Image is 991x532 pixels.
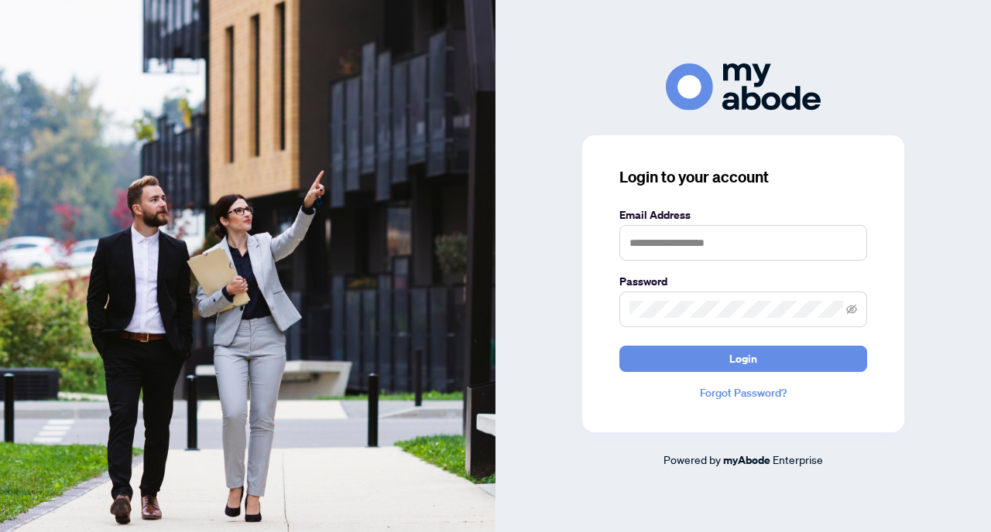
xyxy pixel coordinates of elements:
button: Login [619,346,867,372]
span: Enterprise [773,452,823,466]
span: Login [729,346,757,371]
h3: Login to your account [619,166,867,188]
a: Forgot Password? [619,384,867,401]
label: Password [619,273,867,290]
img: ma-logo [666,63,821,111]
label: Email Address [619,206,867,223]
span: eye-invisible [846,304,857,315]
span: Powered by [664,452,721,466]
a: myAbode [723,452,770,469]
